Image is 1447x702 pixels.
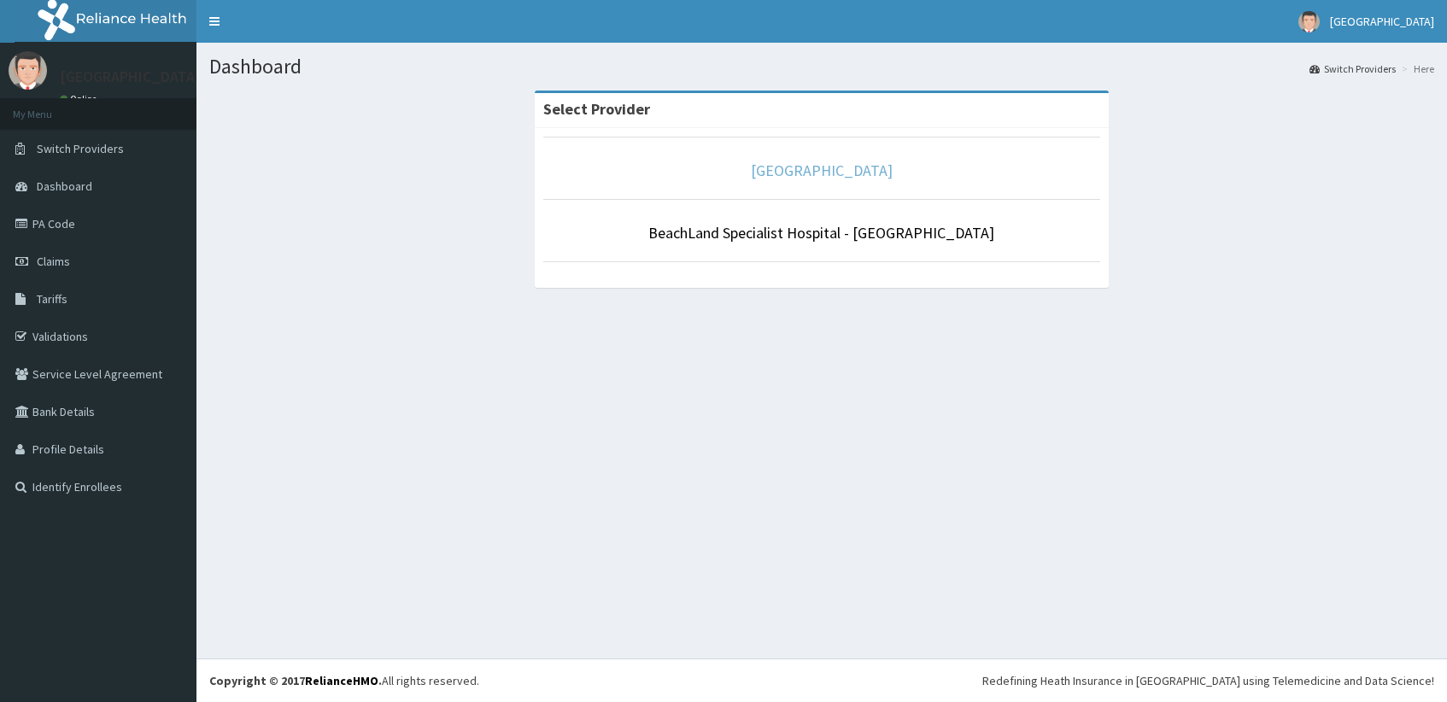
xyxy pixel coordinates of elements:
[9,51,47,90] img: User Image
[1330,14,1434,29] span: [GEOGRAPHIC_DATA]
[37,254,70,269] span: Claims
[209,673,382,688] strong: Copyright © 2017 .
[196,658,1447,702] footer: All rights reserved.
[37,291,67,307] span: Tariffs
[209,56,1434,78] h1: Dashboard
[305,673,378,688] a: RelianceHMO
[1298,11,1320,32] img: User Image
[60,93,101,105] a: Online
[1397,61,1434,76] li: Here
[1309,61,1396,76] a: Switch Providers
[543,99,650,119] strong: Select Provider
[751,161,893,180] a: [GEOGRAPHIC_DATA]
[37,141,124,156] span: Switch Providers
[982,672,1434,689] div: Redefining Heath Insurance in [GEOGRAPHIC_DATA] using Telemedicine and Data Science!
[60,69,201,85] p: [GEOGRAPHIC_DATA]
[649,223,995,243] a: BeachLand Specialist Hospital - [GEOGRAPHIC_DATA]
[37,178,92,194] span: Dashboard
